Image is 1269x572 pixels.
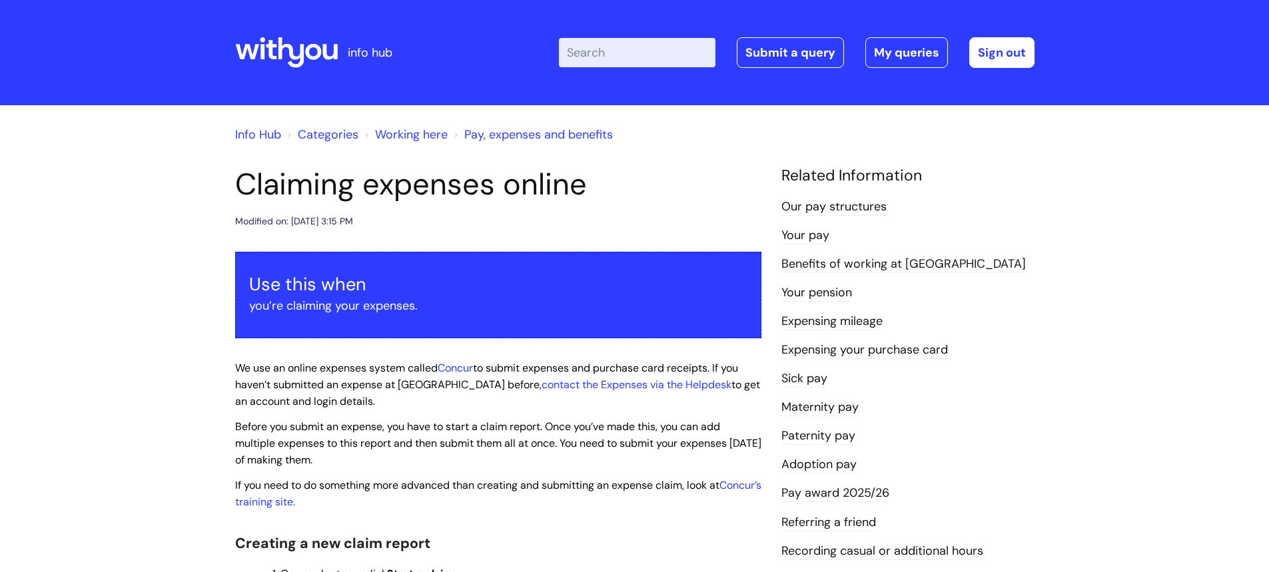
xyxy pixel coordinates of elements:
a: Paternity pay [781,428,855,445]
a: Sick pay [781,370,827,388]
p: info hub [348,42,392,63]
a: Concur’s training site [235,478,761,509]
a: Info Hub [235,127,281,143]
a: Submit a query [737,37,844,68]
a: Recording casual or additional hours [781,543,983,560]
a: Expensing your purchase card [781,342,948,359]
p: you’re claiming your expenses. [249,295,747,316]
a: Your pension [781,284,852,302]
h3: Use this when [249,274,747,295]
a: Referring a friend [781,514,876,531]
span: If you need to do something more advanced than creating and submitting an expense claim, look at [235,478,719,492]
span: Creating a new claim report [235,534,430,553]
span: . [235,478,761,509]
h4: Related Information [781,166,1035,185]
a: Working here [375,127,448,143]
h1: Claiming expenses online [235,166,761,202]
a: My queries [865,37,948,68]
span: We use an online expenses system called to submit expenses and purchase card receipts. If you hav... [235,361,760,408]
li: Solution home [284,124,358,145]
div: | - [559,37,1035,68]
a: Benefits of working at [GEOGRAPHIC_DATA] [781,256,1026,273]
div: Modified on: [DATE] 3:15 PM [235,213,353,230]
a: Your pay [781,227,829,244]
span: Before you submit an expense, you have to start a claim report. Once you’ve made this, you can ad... [235,420,761,467]
a: Expensing mileage [781,313,883,330]
a: Pay award 2025/26 [781,485,889,502]
a: Categories [298,127,358,143]
a: Our pay structures [781,198,887,216]
a: Maternity pay [781,399,859,416]
input: Search [559,38,715,67]
a: Concur [438,361,473,375]
li: Pay, expenses and benefits [451,124,613,145]
a: Adoption pay [781,456,857,473]
a: contact the Expenses via the Helpdesk [542,378,731,392]
a: Pay, expenses and benefits [464,127,613,143]
li: Working here [362,124,448,145]
a: Sign out [969,37,1035,68]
